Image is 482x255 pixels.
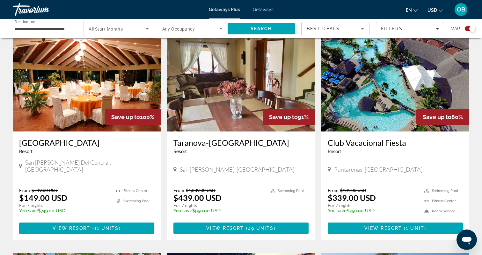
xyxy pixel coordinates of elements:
span: ( ) [402,226,426,231]
span: View Resort [206,226,244,231]
span: OB [457,6,465,13]
p: $749.00 USD [19,208,109,213]
span: 1 unit [406,226,424,231]
span: You save [19,208,38,213]
span: Best Deals [307,26,340,31]
span: ( ) [244,226,275,231]
input: Select destination [15,25,75,33]
span: 49 units [248,226,274,231]
div: 91% [263,109,315,125]
img: Club Vacacional Fiesta [321,30,469,131]
a: [GEOGRAPHIC_DATA] [19,138,154,147]
p: $149.00 USD [19,193,67,202]
p: $339.00 USD [328,193,376,202]
iframe: Button to launch messaging window [456,230,477,250]
span: Puntarenas, [GEOGRAPHIC_DATA] [334,166,422,173]
span: Swimming Pool [278,189,304,193]
span: From [328,188,339,193]
a: Taranova-[GEOGRAPHIC_DATA] [173,138,309,147]
span: Resort [19,149,33,154]
a: Travorium [13,1,77,18]
span: Fitness Center [123,189,147,193]
span: Resort [173,149,187,154]
span: Any Occupancy [162,26,195,32]
span: Fitness Center [432,199,456,203]
span: Swimming Pool [432,189,458,193]
span: Search [251,26,272,31]
button: View Resort(1 unit) [328,223,463,234]
span: All Start Months [89,26,123,32]
button: View Resort(49 units) [173,223,309,234]
span: Save up to [423,114,451,120]
span: Save up to [269,114,298,120]
span: From [173,188,184,193]
button: Filters [376,22,444,35]
span: $1,039.00 USD [186,188,215,193]
p: For 7 nights [173,202,264,208]
span: en [406,8,412,13]
span: View Resort [364,226,402,231]
span: ( ) [90,226,120,231]
img: Taranova-Villas Palmas [167,30,315,131]
p: $950.00 USD [173,208,264,213]
mat-select: Sort by [307,25,364,32]
img: Hotel del Sur [13,30,161,131]
div: 100% [105,109,161,125]
span: Room Service [432,209,456,213]
p: For 7 nights [328,202,418,208]
button: Search [228,23,295,34]
span: From [19,188,30,193]
p: For 7 nights [19,202,109,208]
span: Swimming Pool [123,199,150,203]
span: San [PERSON_NAME], [GEOGRAPHIC_DATA] [180,166,294,173]
span: You save [173,208,192,213]
span: Save up to [111,114,140,120]
a: Getaways [253,7,274,12]
span: View Resort [53,226,90,231]
button: Change language [406,5,418,15]
span: You save [328,208,347,213]
span: USD [427,8,437,13]
button: View Resort(11 units) [19,223,154,234]
span: 11 units [94,226,119,231]
span: Destination [15,19,35,24]
span: $939.00 USD [340,188,366,193]
button: Change currency [427,5,443,15]
span: Map [450,24,460,33]
span: San [PERSON_NAME] del General, [GEOGRAPHIC_DATA] [25,159,154,173]
div: 80% [416,109,469,125]
p: $439.00 USD [173,193,222,202]
span: Resort [328,149,341,154]
p: $750.00 USD [328,208,418,213]
span: $749.00 USD [32,188,58,193]
a: Club Vacacional Fiesta [328,138,463,147]
span: Filters [381,26,403,31]
button: User Menu [453,3,469,16]
a: Getaways Plus [209,7,240,12]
